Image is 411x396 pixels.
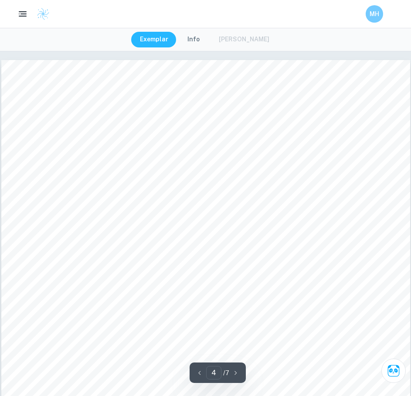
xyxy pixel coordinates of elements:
h6: MH [370,9,380,19]
button: MH [366,5,383,23]
button: Info [179,32,208,47]
a: Clastify logo [31,7,50,20]
button: Exemplar [131,32,177,47]
img: Clastify logo [37,7,50,20]
button: Ask Clai [381,359,406,383]
p: / 7 [223,368,229,378]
